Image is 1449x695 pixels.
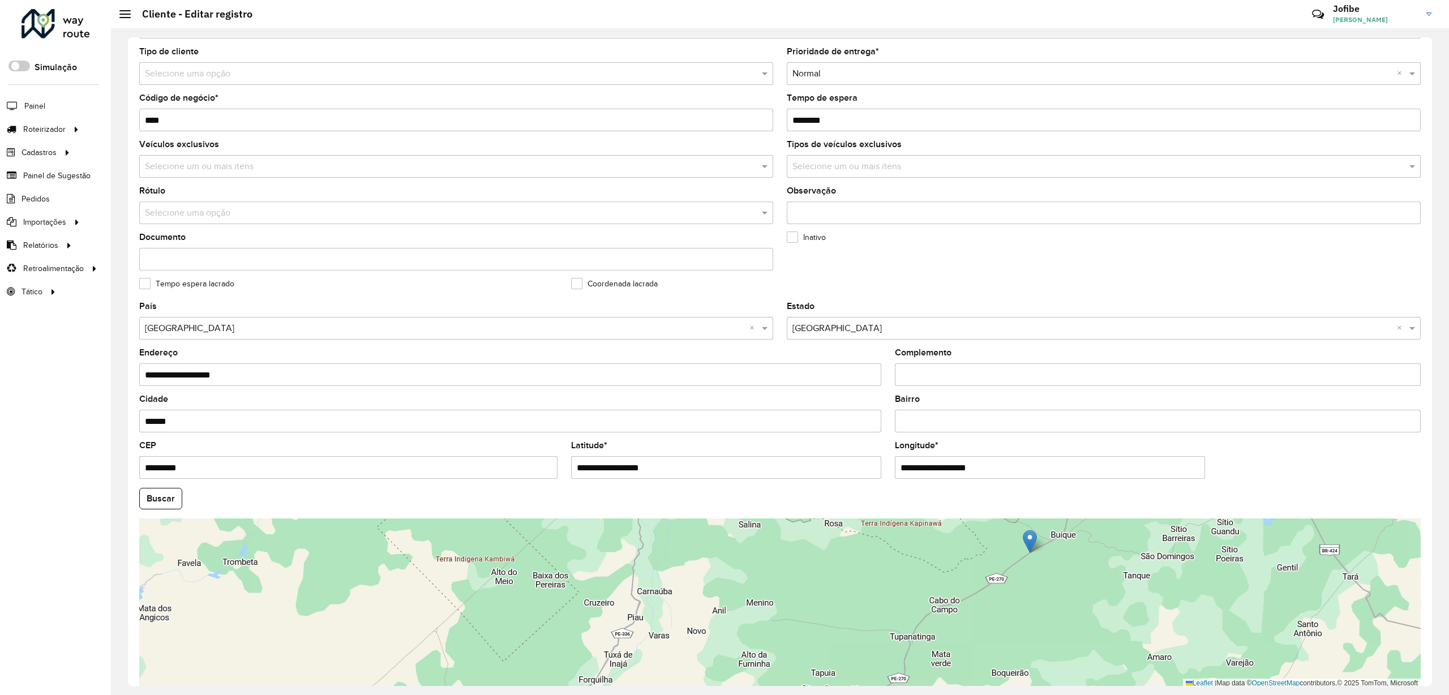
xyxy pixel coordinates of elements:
[1333,15,1418,25] span: [PERSON_NAME]
[749,321,759,335] span: Clear all
[35,61,77,74] label: Simulação
[23,239,58,251] span: Relatórios
[1397,67,1407,80] span: Clear all
[139,230,186,244] label: Documento
[22,147,57,158] span: Cadastros
[1023,530,1037,553] img: Marker
[23,123,66,135] span: Roteirizador
[895,439,938,452] label: Longitude
[1306,2,1330,27] a: Contato Rápido
[1333,3,1418,14] h3: Jofibe
[787,299,814,313] label: Estado
[787,231,826,243] label: Inativo
[139,392,168,406] label: Cidade
[1186,679,1213,687] a: Leaflet
[139,45,199,58] label: Tipo de cliente
[139,439,156,452] label: CEP
[23,170,91,182] span: Painel de Sugestão
[787,138,902,151] label: Tipos de veículos exclusivos
[131,8,252,20] h2: Cliente - Editar registro
[24,100,45,112] span: Painel
[139,278,234,290] label: Tempo espera lacrado
[1183,679,1421,688] div: Map data © contributors,© 2025 TomTom, Microsoft
[1215,679,1216,687] span: |
[139,346,178,359] label: Endereço
[787,184,836,198] label: Observação
[895,392,920,406] label: Bairro
[895,346,951,359] label: Complemento
[139,91,218,105] label: Código de negócio
[787,91,858,105] label: Tempo de espera
[1397,321,1407,335] span: Clear all
[139,138,219,151] label: Veículos exclusivos
[23,263,84,274] span: Retroalimentação
[787,45,879,58] label: Prioridade de entrega
[139,184,165,198] label: Rótulo
[22,286,42,298] span: Tático
[571,439,607,452] label: Latitude
[571,278,658,290] label: Coordenada lacrada
[23,216,66,228] span: Importações
[139,299,157,313] label: País
[22,193,50,205] span: Pedidos
[139,488,182,509] button: Buscar
[1252,679,1300,687] a: OpenStreetMap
